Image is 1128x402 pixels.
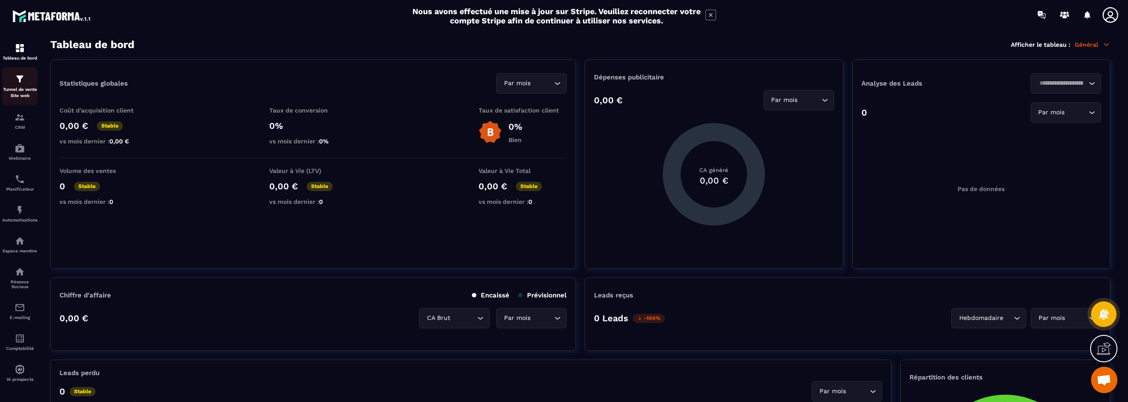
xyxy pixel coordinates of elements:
p: 0,00 € [59,120,88,131]
p: Webinaire [2,156,37,161]
input: Search for option [1067,313,1087,323]
a: formationformationTableau de bord [2,36,37,67]
a: automationsautomationsAutomatisations [2,198,37,229]
p: 0 [59,181,65,192]
img: formation [15,43,25,53]
p: -100% [633,314,665,323]
input: Search for option [800,95,820,105]
h2: Nous avons effectué une mise à jour sur Stripe. Veuillez reconnecter votre compte Stripe afin de ... [412,7,701,25]
p: Espace membre [2,248,37,253]
p: Analyse des Leads [861,79,981,87]
img: automations [15,364,25,375]
p: 0 [59,386,65,397]
div: Search for option [1031,102,1101,123]
p: Coût d'acquisition client [59,107,148,114]
div: Search for option [764,90,834,110]
input: Search for option [532,313,552,323]
p: Tableau de bord [2,56,37,60]
div: Ouvrir le chat [1091,367,1117,393]
p: vs mois dernier : [59,198,148,205]
p: Leads reçus [594,291,633,299]
p: Réseaux Sociaux [2,279,37,289]
p: Valeur à Vie (LTV) [269,167,357,174]
span: 0 [109,198,113,205]
p: 0,00 € [594,95,623,105]
p: E-mailing [2,315,37,320]
p: Statistiques globales [59,79,128,87]
p: Tunnel de vente Site web [2,86,37,99]
img: scheduler [15,174,25,184]
img: social-network [15,267,25,277]
span: 0 [319,198,323,205]
div: Search for option [812,381,882,402]
p: Chiffre d’affaire [59,291,111,299]
img: email [15,302,25,313]
p: Taux de satisfaction client [479,107,567,114]
span: Par mois [502,313,532,323]
input: Search for option [452,313,475,323]
img: automations [15,205,25,215]
p: Afficher le tableau : [1011,41,1070,48]
div: Search for option [419,308,490,328]
p: Taux de conversion [269,107,357,114]
img: automations [15,143,25,154]
a: formationformationCRM [2,105,37,136]
input: Search for option [532,79,552,88]
p: vs mois dernier : [59,138,148,145]
p: Leads perdu [59,369,100,377]
a: formationformationTunnel de vente Site web [2,67,37,105]
span: 0,00 € [109,138,129,145]
a: schedulerschedulerPlanificateur [2,167,37,198]
p: Encaissé [472,291,509,299]
p: 0,00 € [269,181,298,192]
p: Général [1075,41,1110,49]
input: Search for option [848,387,868,396]
p: Stable [516,182,542,191]
a: automationsautomationsWebinaire [2,136,37,167]
p: 0 [861,107,867,118]
p: vs mois dernier : [479,198,567,205]
p: 0 Leads [594,313,628,323]
div: Search for option [496,73,567,94]
p: Automatisations [2,218,37,222]
span: Par mois [502,79,532,88]
p: vs mois dernier : [269,138,357,145]
img: formation [15,112,25,123]
p: Dépenses publicitaire [594,73,834,81]
a: accountantaccountantComptabilité [2,327,37,357]
p: Bien [508,136,522,143]
img: logo [12,8,92,24]
h3: Tableau de bord [50,38,134,51]
span: 0% [319,138,329,145]
p: Stable [97,121,123,131]
span: Par mois [1036,313,1067,323]
p: Stable [74,182,100,191]
p: vs mois dernier : [269,198,357,205]
p: 0,00 € [59,313,88,323]
p: IA prospects [2,377,37,382]
p: Pas de données [957,185,1005,192]
p: Prévisionnel [518,291,567,299]
p: Volume des ventes [59,167,148,174]
p: 0,00 € [479,181,507,192]
img: formation [15,74,25,84]
input: Search for option [1036,79,1087,88]
div: Search for option [1031,73,1101,94]
p: Stable [70,387,96,396]
p: Stable [307,182,333,191]
div: Search for option [951,308,1026,328]
span: Par mois [769,95,800,105]
p: Valeur à Vie Total [479,167,567,174]
p: 0% [269,120,357,131]
a: automationsautomationsEspace membre [2,229,37,260]
a: emailemailE-mailing [2,296,37,327]
span: 0 [528,198,532,205]
p: Comptabilité [2,346,37,351]
span: Hebdomadaire [957,313,1005,323]
p: CRM [2,125,37,130]
span: CA Brut [425,313,452,323]
input: Search for option [1005,313,1012,323]
div: Search for option [496,308,567,328]
img: accountant [15,333,25,344]
input: Search for option [1067,108,1087,117]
